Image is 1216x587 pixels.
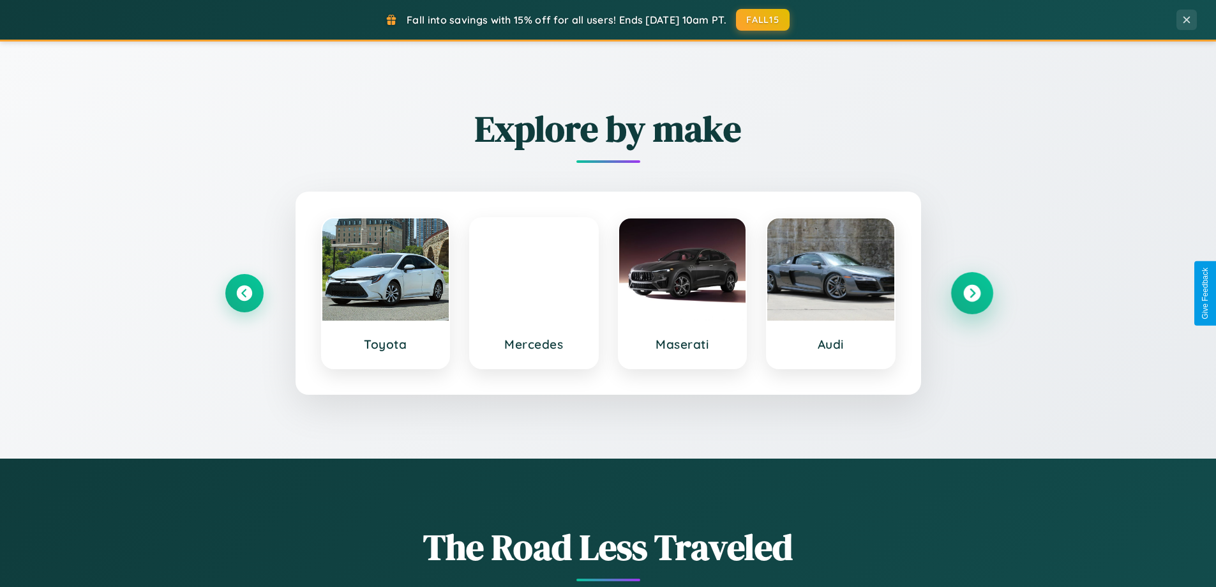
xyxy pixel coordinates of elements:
h3: Maserati [632,337,733,352]
span: Fall into savings with 15% off for all users! Ends [DATE] 10am PT. [407,13,726,26]
h1: The Road Less Traveled [225,522,991,572]
h3: Mercedes [483,337,585,352]
h3: Audi [780,337,882,352]
h3: Toyota [335,337,437,352]
button: FALL15 [736,9,790,31]
div: Give Feedback [1201,268,1210,319]
h2: Explore by make [225,104,991,153]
